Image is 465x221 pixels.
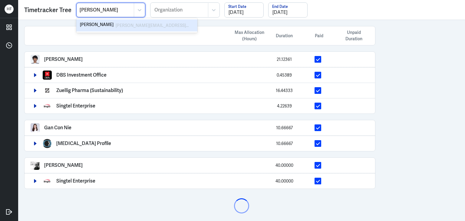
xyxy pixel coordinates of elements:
img: Myopia Profile [43,139,52,148]
span: Duration [276,33,293,39]
span: 0.45389 [277,72,292,78]
input: End Date [269,3,307,17]
div: Paid [299,33,339,39]
span: Unpaid Duration [339,29,369,42]
p: [PERSON_NAME] [44,57,83,62]
input: Start Date [225,3,263,17]
img: Singtel Enterprise [43,101,52,110]
p: Singtel Enterprise [56,103,95,109]
img: Swagatika Sarangi [31,161,40,170]
p: DBS Investment Office [56,72,107,78]
p: [MEDICAL_DATA] Profile [56,141,111,146]
span: 16.44333 [276,88,293,93]
div: Max Allocation (Hours) [230,29,269,42]
p: [PERSON_NAME] [44,163,83,168]
span: 10.66667 [276,141,293,146]
div: [PERSON_NAME] [80,22,114,29]
img: Singtel Enterprise [43,176,52,186]
p: Singtel Enterprise [56,178,95,184]
img: DBS Investment Office [43,71,52,80]
span: 40.00000 [275,178,293,184]
span: 4.22639 [277,103,292,109]
p: Zuellig Pharma (Sustainability) [56,88,123,93]
img: Gan Con Nie [31,123,40,132]
span: 10.66667 [276,125,293,130]
span: 21.12361 [277,57,292,62]
img: Arief Bahari [31,55,40,64]
span: 40.00000 [275,163,293,168]
div: [PERSON_NAME][EMAIL_ADDRESS][DOMAIN_NAME] [116,22,189,29]
img: Zuellig Pharma (Sustainability) [43,86,52,95]
p: Gan Con Nie [44,125,71,130]
div: H F [5,5,14,14]
div: Timetracker Tree [24,5,71,15]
